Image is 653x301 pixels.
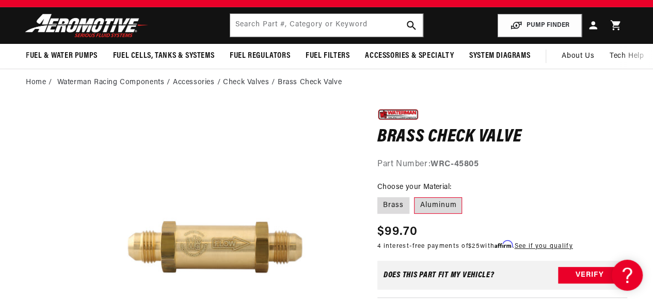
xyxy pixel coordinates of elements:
summary: System Diagrams [461,44,538,68]
span: $25 [468,243,480,249]
div: Does This part fit My vehicle? [384,271,495,279]
span: $99.70 [377,223,418,241]
summary: Accessories & Specialty [357,44,461,68]
li: Brass Check Valve [278,77,342,88]
span: Fuel Filters [306,51,349,61]
summary: Fuel Regulators [222,44,298,68]
button: PUMP FINDER [498,14,582,37]
label: Aluminum [414,197,462,214]
span: Accessories & Specialty [365,51,454,61]
summary: Fuel Filters [298,44,357,68]
summary: Fuel & Water Pumps [18,44,105,68]
span: Fuel & Water Pumps [26,51,98,61]
p: 4 interest-free payments of with . [377,241,573,251]
summary: Fuel Cells, Tanks & Systems [105,44,222,68]
span: System Diagrams [469,51,530,61]
legend: Choose your Material: [377,182,452,193]
li: Accessories [173,77,223,88]
span: Tech Help [610,51,644,62]
img: Aeromotive [22,13,151,38]
input: Search by Part Number, Category or Keyword [230,14,423,37]
div: Part Number: [377,158,627,171]
a: Waterman Racing Components [57,77,165,88]
li: Check Valves [223,77,278,88]
strong: WRC-45805 [431,160,479,168]
summary: Tech Help [602,44,651,69]
span: About Us [562,52,594,60]
a: See if you qualify - Learn more about Affirm Financing (opens in modal) [514,243,572,249]
button: Verify [558,267,621,283]
h1: Brass Check Valve [377,129,627,146]
span: Fuel Cells, Tanks & Systems [113,51,214,61]
span: Fuel Regulators [230,51,290,61]
button: search button [400,14,423,37]
nav: breadcrumbs [26,77,627,88]
a: About Us [554,44,602,69]
span: Affirm [495,241,513,248]
a: Home [26,77,46,88]
label: Brass [377,197,409,214]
